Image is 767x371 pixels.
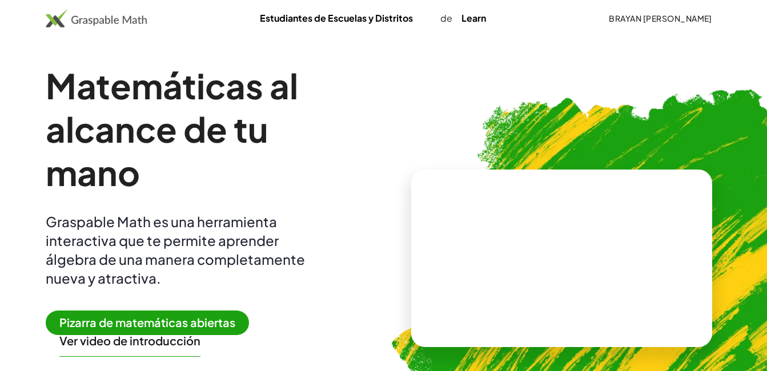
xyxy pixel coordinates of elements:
[59,333,200,348] button: Ver video de introducción
[251,7,422,29] a: Estudiantes de Escuelas y Distritos
[46,212,320,288] div: Graspable Math es una herramienta interactiva que te permite aprender álgebra de una manera compl...
[452,7,495,29] a: Learn
[46,310,249,335] span: Pizarra de matemáticas abiertas
[251,11,495,25] div: de
[476,215,647,301] video: What is this? This is dynamic math notation. Dynamic math notation plays a central role in how Gr...
[609,13,712,23] font: Brayan [PERSON_NAME]
[46,64,366,194] h1: Matemáticas al alcance de tu mano
[46,317,258,329] a: Pizarra de matemáticas abiertas
[600,8,721,29] button: Brayan [PERSON_NAME]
